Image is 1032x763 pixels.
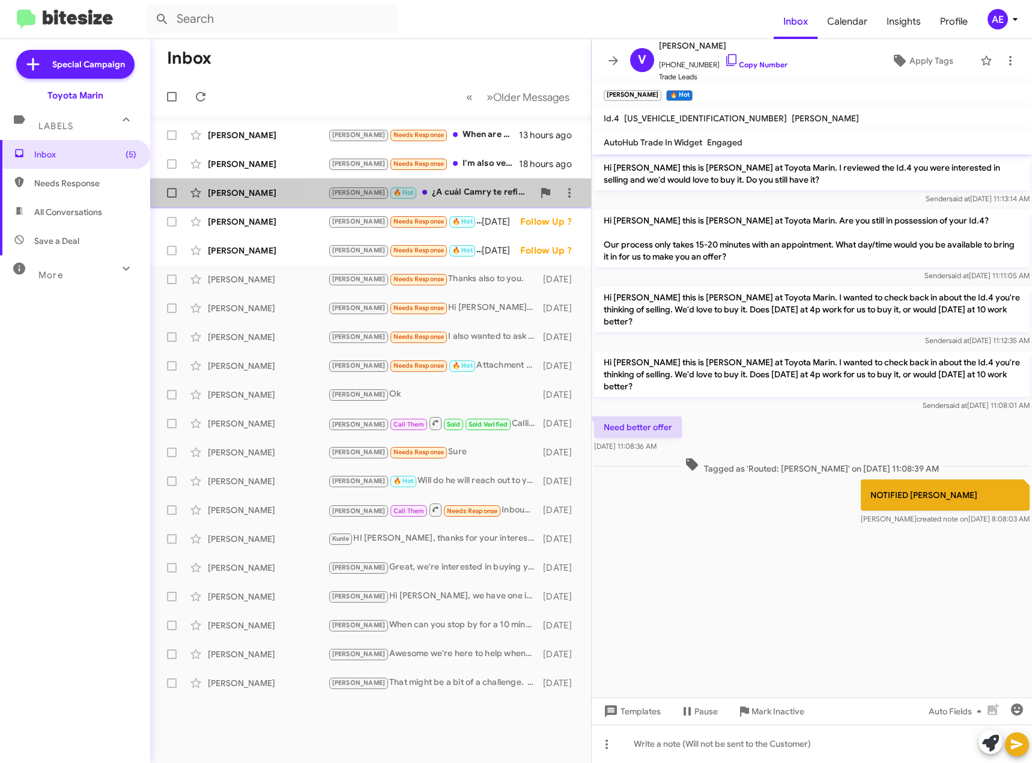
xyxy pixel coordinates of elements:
[493,91,569,104] span: Older Messages
[208,418,328,430] div: [PERSON_NAME]
[541,331,581,343] div: [DATE]
[792,113,859,124] span: [PERSON_NAME]
[332,535,350,543] span: Kunle
[519,158,581,170] div: 18 hours ago
[208,158,328,170] div: [PERSON_NAME]
[594,210,1030,267] p: Hi [PERSON_NAME] this is [PERSON_NAME] at Toyota Marin. Are you still in possession of your Id.4?...
[541,504,581,516] div: [DATE]
[393,160,445,168] span: Needs Response
[393,477,414,485] span: 🔥 Hot
[393,333,445,341] span: Needs Response
[925,336,1030,345] span: Sender [DATE] 11:12:35 AM
[594,351,1030,397] p: Hi [PERSON_NAME] this is [PERSON_NAME] at Toyota Marin. I wanted to check back in about the Id.4 ...
[126,148,136,160] span: (5)
[393,275,445,283] span: Needs Response
[332,246,386,254] span: [PERSON_NAME]
[519,129,581,141] div: 13 hours ago
[208,648,328,660] div: [PERSON_NAME]
[332,217,386,225] span: [PERSON_NAME]
[393,448,445,456] span: Needs Response
[328,445,541,459] div: Sure
[988,9,1008,29] div: AE
[208,446,328,458] div: [PERSON_NAME]
[469,421,508,428] span: Sold Verified
[818,4,877,39] a: Calendar
[930,4,977,39] a: Profile
[624,113,787,124] span: [US_VEHICLE_IDENTIFICATION_NUMBER]
[208,475,328,487] div: [PERSON_NAME]
[594,416,682,438] p: Need better offer
[34,177,136,189] span: Needs Response
[541,446,581,458] div: [DATE]
[393,217,445,225] span: Needs Response
[328,272,541,286] div: Thanks also to you.
[482,216,520,228] div: [DATE]
[520,245,581,257] div: Follow Up ?
[541,677,581,689] div: [DATE]
[949,194,970,203] span: said at
[680,457,944,475] span: Tagged as 'Routed: [PERSON_NAME]' on [DATE] 11:08:39 AM
[724,60,788,69] a: Copy Number
[917,514,968,523] span: created note on
[541,389,581,401] div: [DATE]
[393,304,445,312] span: Needs Response
[332,507,386,515] span: [PERSON_NAME]
[926,194,1030,203] span: Sender [DATE] 11:13:14 AM
[332,304,386,312] span: [PERSON_NAME]
[393,189,414,196] span: 🔥 Hot
[332,421,386,428] span: [PERSON_NAME]
[923,401,1030,410] span: Sender [DATE] 11:08:01 AM
[332,621,386,629] span: [PERSON_NAME]
[34,148,136,160] span: Inbox
[594,157,1030,190] p: Hi [PERSON_NAME] this is [PERSON_NAME] at Toyota Marin. I reviewed the Id.4 you were interested i...
[447,507,498,515] span: Needs Response
[328,243,482,257] div: Although I would like to chat about it before then
[208,129,328,141] div: [PERSON_NAME]
[670,701,727,722] button: Pause
[332,477,386,485] span: [PERSON_NAME]
[393,421,425,428] span: Call Them
[167,49,211,68] h1: Inbox
[328,388,541,401] div: Ok
[208,504,328,516] div: [PERSON_NAME]
[328,618,541,632] div: When can you stop by for a 10 minute appraisal?
[393,131,445,139] span: Needs Response
[393,362,445,369] span: Needs Response
[774,4,818,39] a: Inbox
[466,90,473,105] span: «
[208,360,328,372] div: [PERSON_NAME]
[604,137,702,148] span: AutoHub Trade In Widget
[332,592,386,600] span: [PERSON_NAME]
[751,701,804,722] span: Mark Inactive
[393,246,445,254] span: Needs Response
[909,50,953,71] span: Apply Tags
[447,421,461,428] span: Sold
[479,85,577,109] button: Next
[332,160,386,168] span: [PERSON_NAME]
[52,58,125,70] span: Special Campaign
[659,53,788,71] span: [PHONE_NUMBER]
[929,701,986,722] span: Auto Fields
[332,448,386,456] span: [PERSON_NAME]
[332,275,386,283] span: [PERSON_NAME]
[208,533,328,545] div: [PERSON_NAME]
[332,391,386,398] span: [PERSON_NAME]
[541,533,581,545] div: [DATE]
[877,4,930,39] span: Insights
[594,287,1030,332] p: Hi [PERSON_NAME] this is [PERSON_NAME] at Toyota Marin. I wanted to check back in about the Id.4 ...
[452,246,473,254] span: 🔥 Hot
[541,360,581,372] div: [DATE]
[208,216,328,228] div: [PERSON_NAME]
[208,389,328,401] div: [PERSON_NAME]
[208,273,328,285] div: [PERSON_NAME]
[707,137,742,148] span: Engaged
[208,677,328,689] div: [PERSON_NAME]
[208,562,328,574] div: [PERSON_NAME]
[541,418,581,430] div: [DATE]
[541,648,581,660] div: [DATE]
[452,362,473,369] span: 🔥 Hot
[946,401,967,410] span: said at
